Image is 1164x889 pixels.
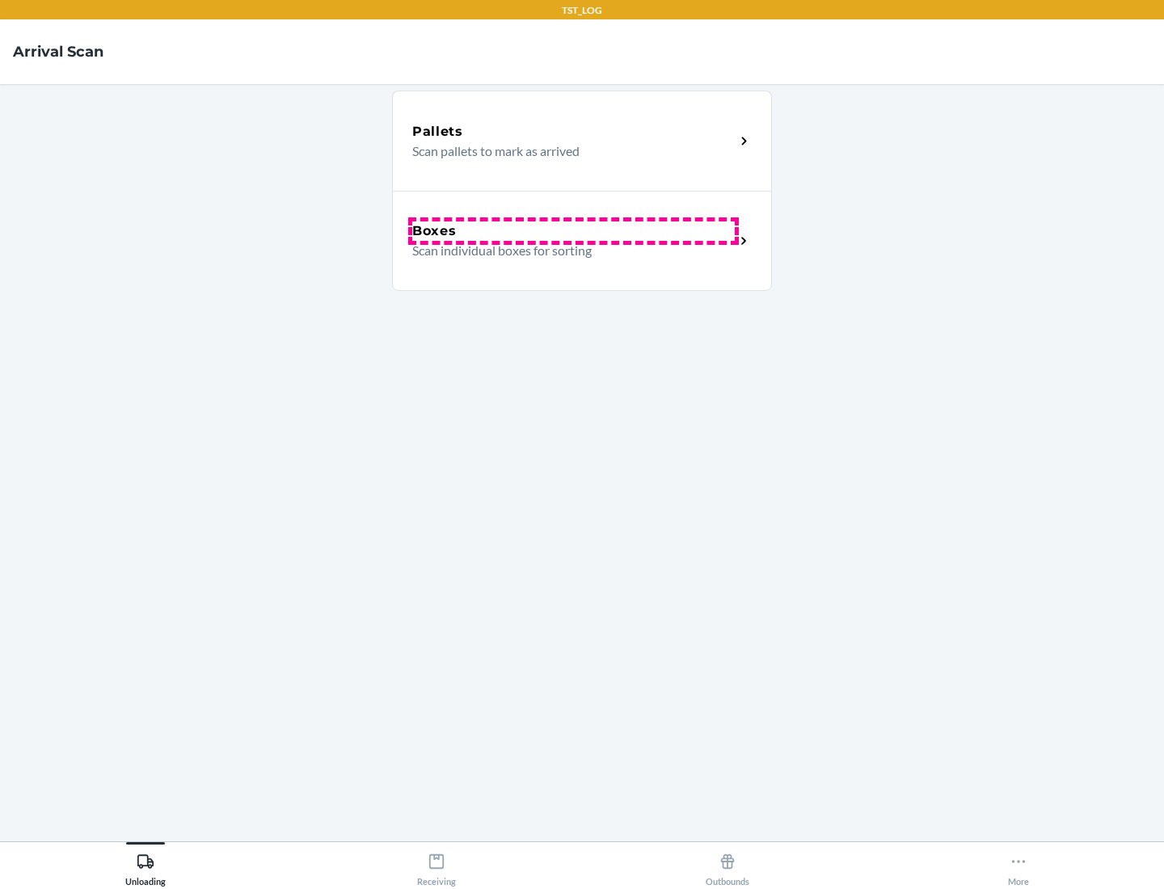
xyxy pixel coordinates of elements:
[392,91,772,191] a: PalletsScan pallets to mark as arrived
[412,241,722,260] p: Scan individual boxes for sorting
[417,846,456,887] div: Receiving
[412,221,457,241] h5: Boxes
[125,846,166,887] div: Unloading
[582,842,873,887] button: Outbounds
[1008,846,1029,887] div: More
[291,842,582,887] button: Receiving
[412,141,722,161] p: Scan pallets to mark as arrived
[13,41,103,62] h4: Arrival Scan
[873,842,1164,887] button: More
[412,122,463,141] h5: Pallets
[392,191,772,291] a: BoxesScan individual boxes for sorting
[706,846,749,887] div: Outbounds
[562,3,602,18] p: TST_LOG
